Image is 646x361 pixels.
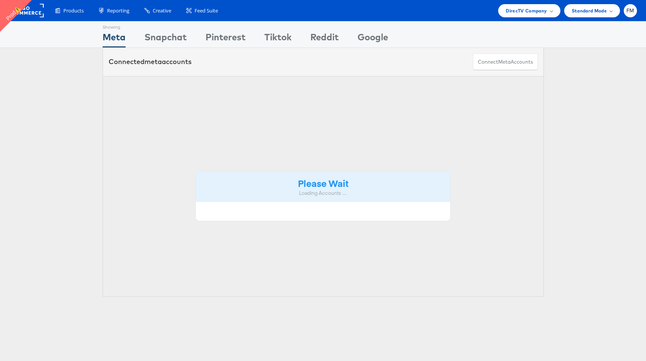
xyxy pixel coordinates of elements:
[498,58,511,66] span: meta
[201,190,445,197] div: Loading Accounts ....
[144,31,187,47] div: Snapchat
[63,7,84,14] span: Products
[572,7,607,15] span: Standard Mode
[144,57,162,66] span: meta
[506,7,547,15] span: DirecTV Company
[264,31,292,47] div: Tiktok
[109,57,192,67] div: Connected accounts
[358,31,388,47] div: Google
[153,7,171,14] span: Creative
[103,21,126,31] div: Showing
[107,7,129,14] span: Reporting
[298,177,348,189] strong: Please Wait
[310,31,339,47] div: Reddit
[103,31,126,47] div: Meta
[206,31,246,47] div: Pinterest
[473,54,538,70] button: ConnectmetaAccounts
[195,7,218,14] span: Feed Suite
[626,8,634,13] span: FM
